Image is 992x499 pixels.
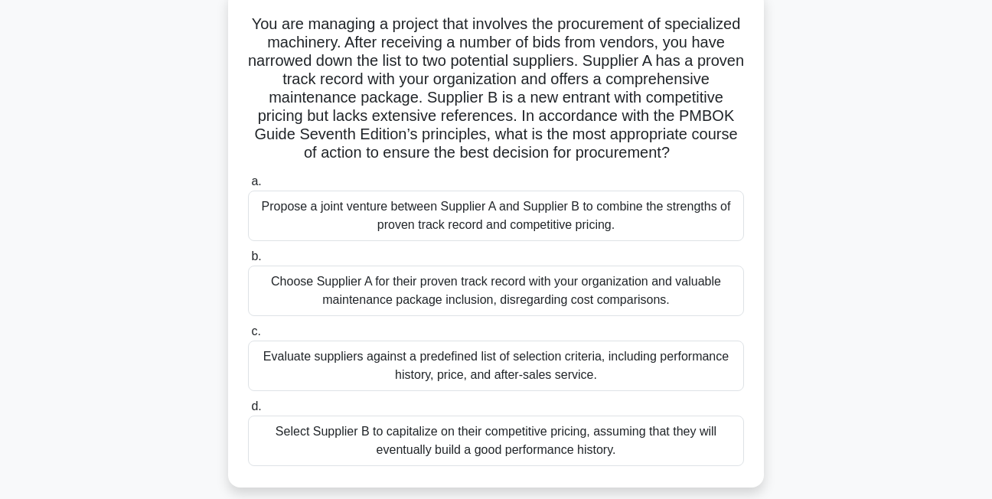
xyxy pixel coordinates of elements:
span: c. [251,325,260,338]
div: Evaluate suppliers against a predefined list of selection criteria, including performance history... [248,341,744,391]
span: d. [251,400,261,413]
div: Choose Supplier A for their proven track record with your organization and valuable maintenance p... [248,266,744,316]
div: Select Supplier B to capitalize on their competitive pricing, assuming that they will eventually ... [248,416,744,466]
div: Propose a joint venture between Supplier A and Supplier B to combine the strengths of proven trac... [248,191,744,241]
span: b. [251,249,261,263]
span: a. [251,174,261,188]
h5: You are managing a project that involves the procurement of specialized machinery. After receivin... [246,15,746,163]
